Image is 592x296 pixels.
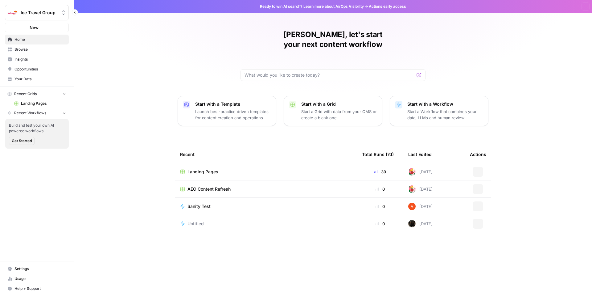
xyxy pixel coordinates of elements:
[362,203,398,209] div: 0
[14,286,66,291] span: Help + Support
[362,169,398,175] div: 39
[5,64,69,74] a: Opportunities
[187,169,218,175] span: Landing Pages
[14,37,66,42] span: Home
[21,10,58,16] span: Ice Travel Group
[362,146,394,163] div: Total Runs (7d)
[245,72,414,78] input: What would you like to create today?
[14,47,66,52] span: Browse
[180,203,352,209] a: Sanity Test
[5,274,69,284] a: Usage
[408,168,416,175] img: bumscs0cojt2iwgacae5uv0980n9
[178,96,276,126] button: Start with a TemplateLaunch best-practice driven templates for content creation and operations
[362,221,398,227] div: 0
[301,101,377,107] p: Start with a Grid
[408,146,432,163] div: Last Edited
[9,137,35,145] button: Get Started
[30,24,39,31] span: New
[9,123,65,134] span: Build and test your own AI powered workflows
[408,168,433,175] div: [DATE]
[14,276,66,281] span: Usage
[5,108,69,118] button: Recent Workflows
[408,185,433,193] div: [DATE]
[195,101,271,107] p: Start with a Template
[5,74,69,84] a: Your Data
[407,108,483,121] p: Start a Workflow that combines your data, LLMs and human review
[21,101,66,106] span: Landing Pages
[362,186,398,192] div: 0
[14,110,46,116] span: Recent Workflows
[5,264,69,274] a: Settings
[303,4,324,9] a: Learn more
[408,220,416,227] img: a7wp29i4q9fg250eipuu1edzbiqn
[284,96,382,126] button: Start with a GridStart a Grid with data from your CMS or create a blank one
[187,186,231,192] span: AEO Content Refresh
[408,185,416,193] img: bumscs0cojt2iwgacae5uv0980n9
[390,96,488,126] button: Start with a WorkflowStart a Workflow that combines your data, LLMs and human review
[7,7,18,18] img: Ice Travel Group Logo
[195,108,271,121] p: Launch best-practice driven templates for content creation and operations
[14,76,66,82] span: Your Data
[5,44,69,54] a: Browse
[240,30,425,49] h1: [PERSON_NAME], let's start your next content workflow
[14,266,66,272] span: Settings
[5,284,69,294] button: Help + Support
[408,220,433,227] div: [DATE]
[369,4,406,9] span: Actions early access
[5,35,69,44] a: Home
[180,221,352,227] a: Untitled
[5,54,69,64] a: Insights
[180,146,352,163] div: Recent
[180,186,352,192] a: AEO Content Refresh
[11,99,69,108] a: Landing Pages
[187,221,204,227] span: Untitled
[408,203,416,210] img: cje7zb9ux0f2nqyv5qqgv3u0jxek
[301,108,377,121] p: Start a Grid with data from your CMS or create a blank one
[14,57,66,62] span: Insights
[407,101,483,107] p: Start with a Workflow
[5,23,69,32] button: New
[5,5,69,20] button: Workspace: Ice Travel Group
[180,169,352,175] a: Landing Pages
[14,66,66,72] span: Opportunities
[5,89,69,99] button: Recent Grids
[260,4,364,9] span: Ready to win AI search? about AirOps Visibility
[12,138,32,144] span: Get Started
[470,146,486,163] div: Actions
[187,203,211,209] span: Sanity Test
[408,203,433,210] div: [DATE]
[14,91,37,97] span: Recent Grids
